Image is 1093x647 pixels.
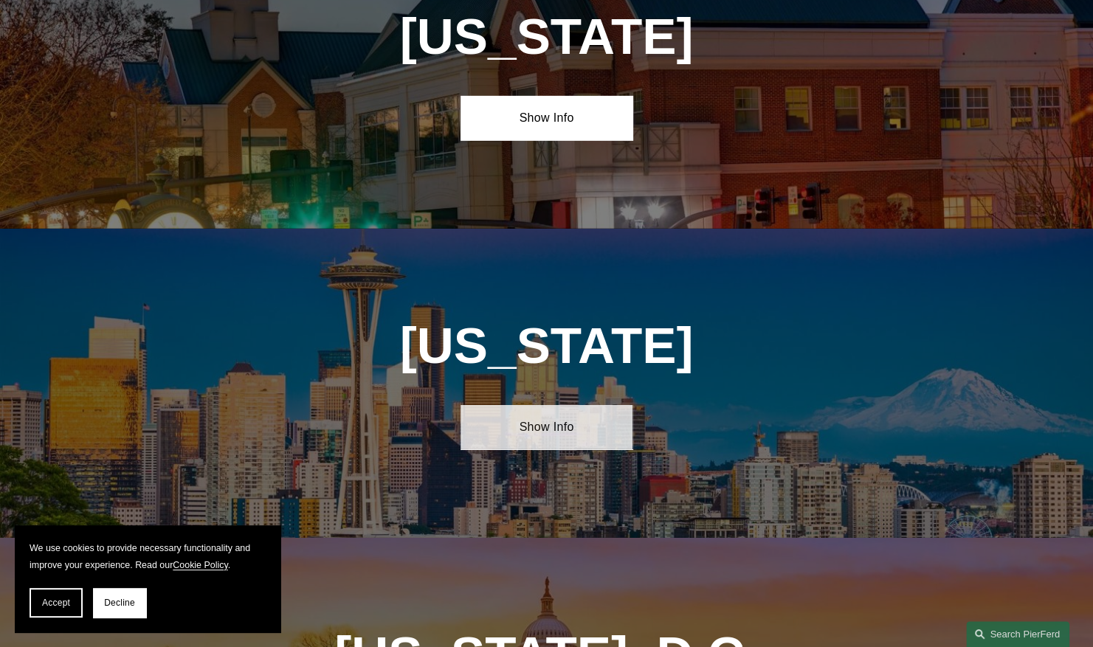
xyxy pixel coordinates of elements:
p: We use cookies to provide necessary functionality and improve your experience. Read our . [30,540,266,573]
a: Cookie Policy [173,560,227,570]
button: Accept [30,588,83,617]
a: Search this site [966,621,1069,647]
a: Show Info [461,405,632,449]
h1: [US_STATE] [289,7,803,66]
span: Accept [42,598,70,608]
a: Show Info [461,96,632,140]
span: Decline [104,598,135,608]
section: Cookie banner [15,525,280,632]
h1: [US_STATE] [375,316,717,375]
button: Decline [93,588,146,617]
